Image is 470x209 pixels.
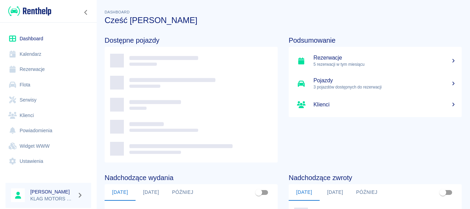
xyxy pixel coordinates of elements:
a: Klienci [6,108,91,123]
span: Dashboard [105,10,130,14]
a: Widget WWW [6,138,91,154]
h3: Cześć [PERSON_NAME] [105,15,462,25]
button: [DATE] [105,184,136,201]
h4: Dostępne pojazdy [105,36,278,44]
img: Renthelp logo [8,6,51,17]
a: Powiadomienia [6,123,91,138]
h5: Pojazdy [313,77,456,84]
button: Zwiń nawigację [81,8,91,17]
a: Kalendarz [6,46,91,62]
h4: Podsumowanie [289,36,462,44]
a: Serwisy [6,92,91,108]
h4: Nadchodzące wydania [105,174,278,182]
a: Rezerwacje [6,62,91,77]
p: 3 pojazdów dostępnych do rezerwacji [313,84,456,90]
button: Później [351,184,383,201]
p: 5 rezerwacji w tym miesiącu [313,61,456,67]
h4: Nadchodzące zwroty [289,174,462,182]
a: Flota [6,77,91,93]
button: [DATE] [136,184,167,201]
h5: Rezerwacje [313,54,456,61]
button: [DATE] [320,184,351,201]
span: Pokaż przypisane tylko do mnie [252,186,265,199]
h6: [PERSON_NAME] [30,188,74,195]
button: Później [167,184,199,201]
a: Dashboard [6,31,91,46]
button: [DATE] [289,184,320,201]
a: Pojazdy3 pojazdów dostępnych do rezerwacji [289,72,462,95]
a: Rezerwacje5 rezerwacji w tym miesiącu [289,50,462,72]
h5: Klienci [313,101,456,108]
a: Ustawienia [6,154,91,169]
a: Renthelp logo [6,6,51,17]
a: Klienci [289,95,462,114]
span: Pokaż przypisane tylko do mnie [436,186,449,199]
p: KLAG MOTORS Rent a Car [30,195,74,202]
